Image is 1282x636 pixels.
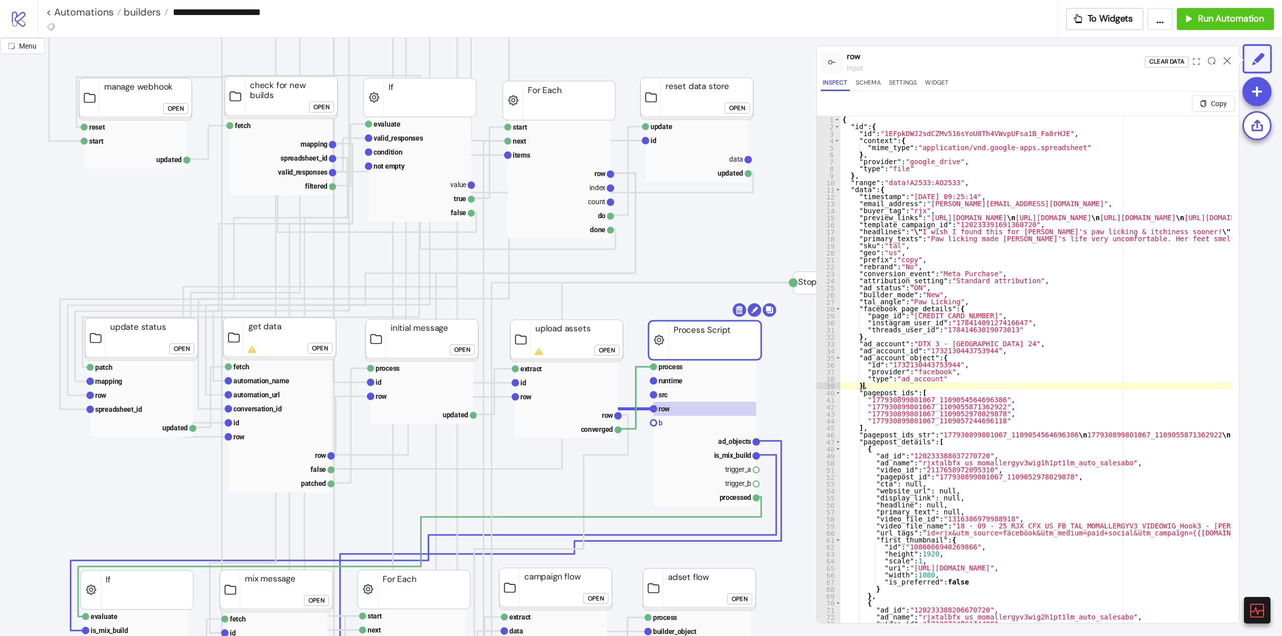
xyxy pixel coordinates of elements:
[653,627,697,635] text: builder_object
[817,452,840,459] div: 49
[817,221,840,228] div: 16
[817,340,840,347] div: 33
[817,228,840,235] div: 17
[308,595,325,606] div: Open
[817,564,840,571] div: 65
[817,312,840,319] div: 29
[95,363,113,371] text: patch
[817,242,840,249] div: 19
[583,593,608,604] button: Open
[454,344,470,356] div: Open
[835,438,841,445] span: Toggle code folding, rows 47 through 136
[1200,100,1207,107] span: copy
[233,405,282,413] text: conversation_id
[1149,56,1184,68] div: Clear Data
[121,6,161,19] span: builders
[374,148,403,156] text: condition
[817,354,840,361] div: 35
[817,263,840,270] div: 22
[513,123,527,131] text: start
[315,451,327,459] text: row
[835,599,841,606] span: Toggle code folding, rows 70 through 91
[817,193,840,200] div: 12
[835,536,841,543] span: Toggle code folding, rows 61 through 68
[168,103,184,115] div: Open
[1177,8,1274,30] button: Run Automation
[376,392,387,400] text: row
[1193,58,1200,65] span: expand
[817,592,840,599] div: 69
[817,235,840,242] div: 18
[817,207,840,214] div: 14
[718,437,751,445] text: ad_objects
[817,186,840,193] div: 11
[817,137,840,144] div: 4
[727,593,752,604] button: Open
[821,78,849,91] button: Inspect
[817,599,840,606] div: 70
[817,494,840,501] div: 55
[174,343,190,355] div: Open
[589,184,605,192] text: index
[233,377,289,385] text: automation_name
[835,354,841,361] span: Toggle code folding, rows 35 through 39
[817,326,840,333] div: 31
[374,120,401,128] text: evaluate
[313,102,330,113] div: Open
[233,391,280,399] text: automation_url
[887,78,919,91] button: Settings
[520,379,526,387] text: id
[729,155,743,163] text: data
[95,391,107,399] text: row
[233,363,249,371] text: fetch
[509,627,523,635] text: data
[817,620,840,627] div: 73
[19,42,37,50] span: Menu
[817,522,840,529] div: 59
[847,50,1145,63] div: row
[817,144,840,151] div: 5
[817,613,840,620] div: 72
[817,305,840,312] div: 28
[732,593,748,605] div: Open
[450,344,475,355] button: Open
[121,7,168,17] a: builders
[817,361,840,368] div: 36
[1066,8,1144,30] button: To Widgets
[817,424,840,431] div: 45
[95,405,142,413] text: spreadsheet_id
[91,626,128,634] text: is_mix_build
[817,480,840,487] div: 53
[651,123,673,131] text: update
[817,396,840,403] div: 41
[834,137,840,144] span: Toggle code folding, rows 4 through 6
[1088,13,1133,25] span: To Widgets
[368,612,382,620] text: start
[817,249,840,256] div: 20
[817,151,840,158] div: 6
[602,411,613,419] text: row
[233,433,245,441] text: row
[89,123,105,131] text: reset
[817,333,840,340] div: 32
[817,529,840,536] div: 60
[817,270,840,277] div: 23
[230,615,246,623] text: fetch
[817,368,840,375] div: 37
[368,626,381,634] text: next
[817,578,840,585] div: 67
[91,612,118,620] text: evaluate
[729,103,745,114] div: Open
[817,116,840,123] div: 1
[817,403,840,410] div: 42
[233,419,239,427] text: id
[278,168,328,176] text: valid_responses
[588,198,605,206] text: count
[376,364,400,372] text: process
[817,179,840,186] div: 10
[300,140,328,148] text: mapping
[817,172,840,179] div: 9
[817,571,840,578] div: 66
[599,345,615,356] div: Open
[817,543,840,550] div: 62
